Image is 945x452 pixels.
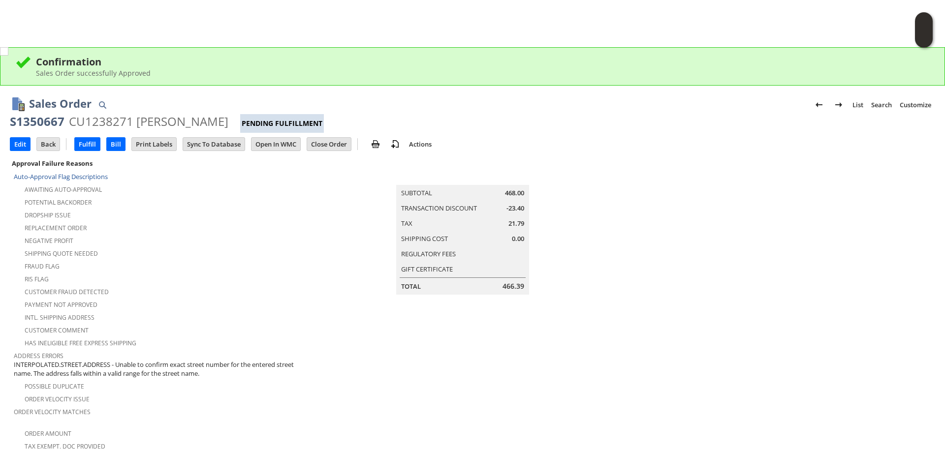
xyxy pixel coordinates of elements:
a: Order Amount [25,429,71,438]
a: Actions [405,140,436,149]
img: print.svg [370,138,381,150]
img: add-record.svg [389,138,401,150]
a: Customize [896,97,935,113]
div: Sales Order successfully Approved [36,68,930,78]
a: Has Ineligible Free Express Shipping [25,339,136,347]
a: Subtotal [401,188,432,197]
a: Payment not approved [25,301,97,309]
span: -23.40 [506,204,524,213]
div: CU1238271 [PERSON_NAME] [69,114,228,129]
a: Search [867,97,896,113]
img: Next [833,99,845,111]
span: 0.00 [512,234,524,243]
span: Oracle Guided Learning Widget. To move around, please hold and drag [915,30,933,48]
iframe: Click here to launch Oracle Guided Learning Help Panel [915,12,933,48]
img: Quick Find [96,99,108,111]
span: INTERPOLATED.STREET.ADDRESS - Unable to confirm exact street number for the entered street name. ... [14,360,314,378]
span: 21.79 [508,219,524,228]
a: Shipping Cost [401,234,448,243]
div: Pending Fulfillment [240,114,324,133]
img: Previous [813,99,825,111]
div: S1350667 [10,114,64,129]
a: Tax [401,219,412,228]
a: Intl. Shipping Address [25,313,94,322]
span: 468.00 [505,188,524,198]
a: Tax Exempt. Doc Provided [25,442,105,451]
a: Fraud Flag [25,262,60,271]
h1: Sales Order [29,95,92,112]
a: Potential Backorder [25,198,92,207]
a: Negative Profit [25,237,73,245]
input: Fulfill [75,138,100,151]
div: Approval Failure Reasons [10,157,315,170]
a: Regulatory Fees [401,249,456,258]
a: List [849,97,867,113]
input: Sync To Database [183,138,245,151]
input: Bill [107,138,125,151]
input: Print Labels [132,138,176,151]
a: RIS flag [25,275,49,283]
input: Back [37,138,60,151]
a: Address Errors [14,352,63,360]
a: Transaction Discount [401,204,477,212]
a: Shipping Quote Needed [25,249,98,258]
a: Awaiting Auto-Approval [25,185,102,194]
a: Gift Certificate [401,265,453,273]
span: 466.39 [503,281,524,291]
a: Order Velocity Matches [14,408,91,416]
input: Edit [10,138,30,151]
div: Confirmation [36,55,930,68]
a: Total [401,282,421,291]
input: Open In WMC [252,138,300,151]
a: Replacement Order [25,224,87,232]
a: Possible Duplicate [25,382,84,391]
a: Auto-Approval Flag Descriptions [14,172,108,181]
a: Customer Comment [25,326,89,334]
a: Dropship Issue [25,211,71,219]
caption: Summary [396,169,529,185]
input: Close Order [307,138,351,151]
a: Order Velocity Issue [25,395,90,403]
a: Customer Fraud Detected [25,288,109,296]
